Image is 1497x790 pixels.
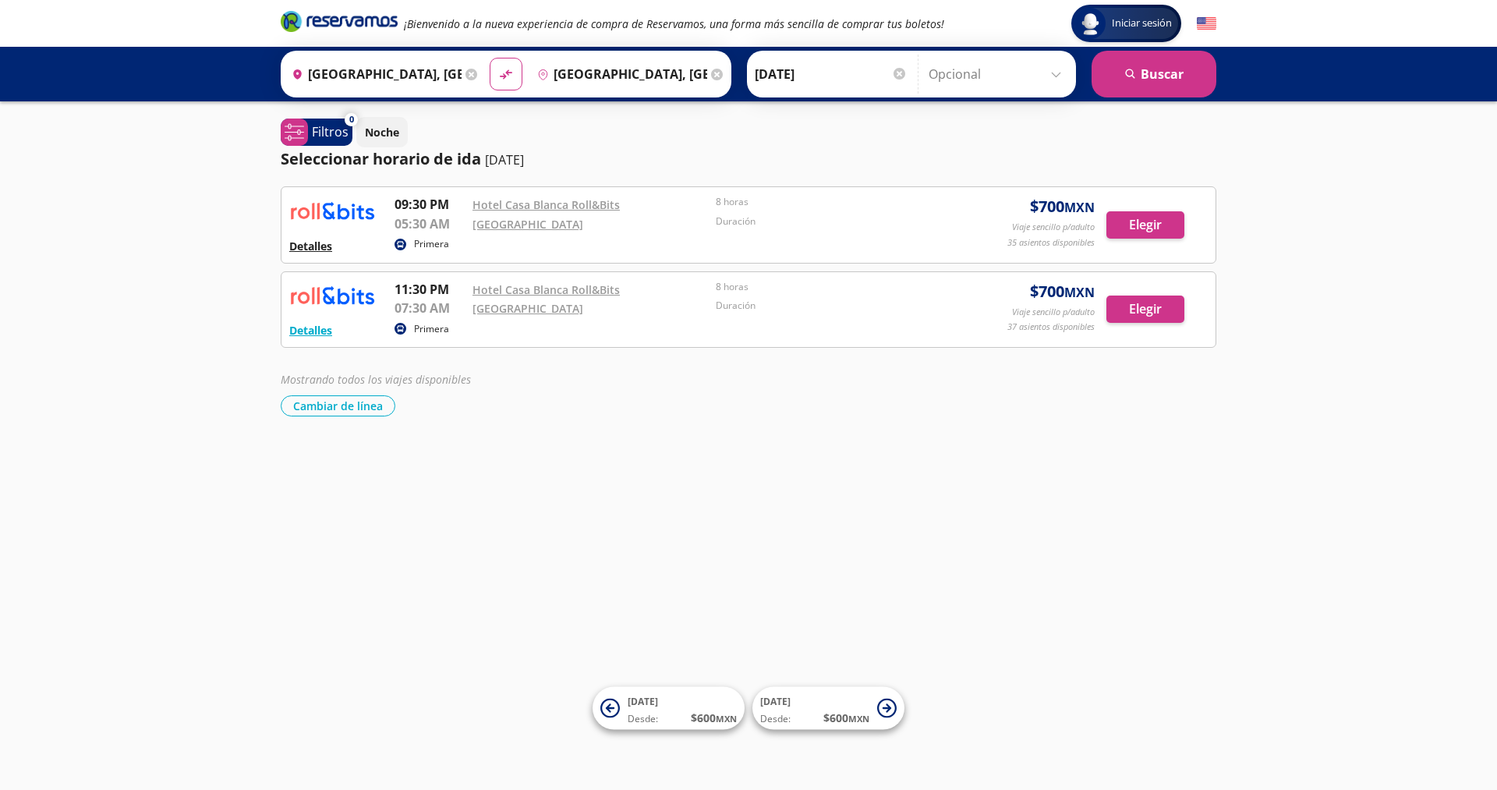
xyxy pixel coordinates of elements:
p: 35 asientos disponibles [1007,236,1095,250]
p: 8 horas [716,195,951,209]
span: $ 700 [1030,195,1095,218]
a: Hotel Casa Blanca Roll&Bits [472,282,620,297]
button: Elegir [1106,296,1184,323]
small: MXN [716,713,737,724]
button: Detalles [289,322,332,338]
span: Iniciar sesión [1106,16,1178,31]
a: [GEOGRAPHIC_DATA] [472,217,583,232]
p: 07:30 AM [395,299,465,317]
p: 8 horas [716,280,951,294]
p: Duración [716,299,951,313]
span: $ 600 [691,710,737,726]
button: 0Filtros [281,119,352,146]
img: RESERVAMOS [289,280,375,311]
p: [DATE] [485,151,524,169]
i: Brand Logo [281,9,398,33]
button: Cambiar de línea [281,395,395,416]
p: Primera [414,237,449,251]
em: Mostrando todos los viajes disponibles [281,372,471,387]
a: Brand Logo [281,9,398,37]
span: $ 600 [823,710,869,726]
input: Elegir Fecha [755,55,908,94]
p: Viaje sencillo p/adulto [1012,306,1095,319]
span: 0 [349,113,354,126]
small: MXN [1064,284,1095,301]
small: MXN [1064,199,1095,216]
a: Hotel Casa Blanca Roll&Bits [472,197,620,212]
button: English [1197,14,1216,34]
input: Buscar Origen [285,55,462,94]
button: [DATE]Desde:$600MXN [752,687,904,730]
span: Desde: [760,712,791,726]
p: 09:30 PM [395,195,465,214]
span: [DATE] [628,695,658,708]
p: Viaje sencillo p/adulto [1012,221,1095,234]
button: Elegir [1106,211,1184,239]
span: Desde: [628,712,658,726]
p: 37 asientos disponibles [1007,321,1095,334]
p: Seleccionar horario de ida [281,147,481,171]
input: Buscar Destino [531,55,707,94]
button: Detalles [289,238,332,254]
button: [DATE]Desde:$600MXN [593,687,745,730]
p: Noche [365,124,399,140]
input: Opcional [929,55,1068,94]
button: Buscar [1092,51,1216,97]
p: Filtros [312,122,349,141]
img: RESERVAMOS [289,195,375,226]
span: $ 700 [1030,280,1095,303]
p: Duración [716,214,951,228]
p: 11:30 PM [395,280,465,299]
button: Noche [356,117,408,147]
p: 05:30 AM [395,214,465,233]
p: Primera [414,322,449,336]
em: ¡Bienvenido a la nueva experiencia de compra de Reservamos, una forma más sencilla de comprar tus... [404,16,944,31]
small: MXN [848,713,869,724]
a: [GEOGRAPHIC_DATA] [472,301,583,316]
span: [DATE] [760,695,791,708]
